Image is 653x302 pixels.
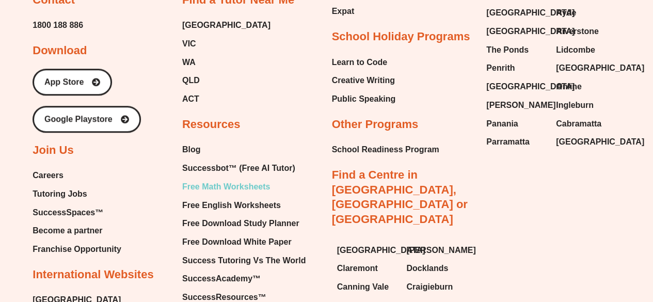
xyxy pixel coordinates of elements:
a: Expat [332,4,381,19]
span: Claremont [337,261,378,276]
a: Success Tutoring Vs The World [182,253,306,268]
span: Ryde [556,5,576,21]
a: Online [556,79,615,94]
span: [GEOGRAPHIC_DATA] [182,18,270,33]
span: Tutoring Jobs [33,186,87,202]
a: Franchise Opportunity [33,242,121,257]
a: Successbot™ (Free AI Tutor) [182,161,306,176]
a: [PERSON_NAME] [486,98,546,113]
a: SuccessAcademy™ [182,271,306,287]
a: Docklands [406,261,466,276]
a: Lidcombe [556,42,615,58]
a: Google Playstore [33,106,141,133]
span: [GEOGRAPHIC_DATA] [486,79,575,94]
a: Learn to Code [332,55,396,70]
span: Free English Worksheets [182,198,281,213]
span: [GEOGRAPHIC_DATA] [556,60,644,76]
a: School Readiness Program [332,142,439,157]
a: Find a Centre in [GEOGRAPHIC_DATA], [GEOGRAPHIC_DATA] or [GEOGRAPHIC_DATA] [332,168,468,226]
a: [GEOGRAPHIC_DATA] [486,79,546,94]
span: [GEOGRAPHIC_DATA] [486,24,575,39]
a: Become a partner [33,223,121,239]
a: Careers [33,168,121,183]
a: [GEOGRAPHIC_DATA] [486,24,546,39]
span: [GEOGRAPHIC_DATA] [556,134,644,150]
a: Free English Worksheets [182,198,306,213]
span: SuccessSpaces™ [33,205,103,220]
span: Free Download Study Planner [182,216,299,231]
span: Cabramatta [556,116,601,132]
span: [PERSON_NAME] [486,98,555,113]
span: [PERSON_NAME] [406,243,475,258]
span: Expat [332,4,355,19]
a: Parramatta [486,134,546,150]
span: Penrith [486,60,515,76]
iframe: Chat Widget [481,185,653,302]
span: Become a partner [33,223,102,239]
span: Free Download White Paper [182,234,292,250]
a: [GEOGRAPHIC_DATA] [556,134,615,150]
a: Riverstone [556,24,615,39]
span: QLD [182,73,200,88]
a: Free Download White Paper [182,234,306,250]
span: ACT [182,91,199,107]
a: Ryde [556,5,615,21]
a: [PERSON_NAME] [406,243,466,258]
a: [GEOGRAPHIC_DATA] [486,5,546,21]
a: VIC [182,36,270,52]
span: Craigieburn [406,279,453,295]
a: Tutoring Jobs [33,186,121,202]
h2: Other Programs [332,117,419,132]
span: Riverstone [556,24,599,39]
span: Online [556,79,582,94]
a: QLD [182,73,270,88]
a: Canning Vale [337,279,396,295]
span: The Ponds [486,42,529,58]
h2: Download [33,43,87,58]
a: Public Speaking [332,91,396,107]
span: Panania [486,116,518,132]
a: Panania [486,116,546,132]
a: App Store [33,69,112,96]
a: WA [182,55,270,70]
h2: International Websites [33,267,153,282]
span: Blog [182,142,201,157]
span: [GEOGRAPHIC_DATA] [486,5,575,21]
a: 1800 188 886 [33,18,83,33]
a: Free Math Worksheets [182,179,306,195]
a: ACT [182,91,270,107]
span: WA [182,55,196,70]
a: Claremont [337,261,396,276]
span: Google Playstore [44,115,113,123]
span: [GEOGRAPHIC_DATA] [337,243,425,258]
a: Ingleburn [556,98,615,113]
span: App Store [44,78,84,86]
a: Craigieburn [406,279,466,295]
span: SuccessAcademy™ [182,271,261,287]
h2: Resources [182,117,241,132]
span: Careers [33,168,63,183]
span: Docklands [406,261,448,276]
a: Blog [182,142,306,157]
span: Successbot™ (Free AI Tutor) [182,161,295,176]
span: Creative Writing [332,73,395,88]
a: [GEOGRAPHIC_DATA] [337,243,396,258]
a: Free Download Study Planner [182,216,306,231]
a: Cabramatta [556,116,615,132]
span: Parramatta [486,134,530,150]
h2: Join Us [33,143,73,158]
h2: School Holiday Programs [332,29,470,44]
span: Lidcombe [556,42,595,58]
a: SuccessSpaces™ [33,205,121,220]
span: Learn to Code [332,55,388,70]
a: Creative Writing [332,73,396,88]
span: VIC [182,36,196,52]
span: Canning Vale [337,279,389,295]
a: Penrith [486,60,546,76]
